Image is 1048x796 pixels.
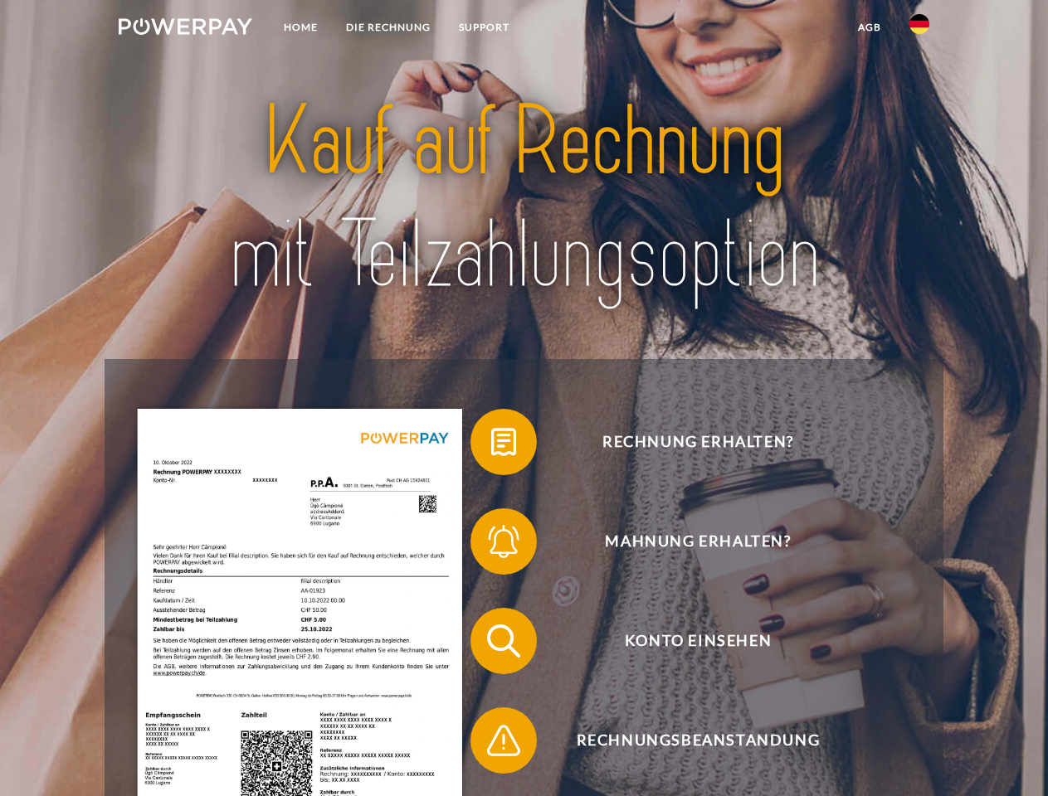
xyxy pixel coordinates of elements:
a: DIE RECHNUNG [332,12,445,42]
img: de [909,14,929,34]
img: qb_warning.svg [483,720,524,761]
a: agb [844,12,895,42]
img: qb_search.svg [483,620,524,662]
img: title-powerpay_de.svg [158,80,890,318]
button: Rechnung erhalten? [470,409,902,475]
a: SUPPORT [445,12,524,42]
img: qb_bill.svg [483,421,524,463]
button: Rechnungsbeanstandung [470,707,902,774]
img: logo-powerpay-white.svg [119,18,252,35]
img: qb_bell.svg [483,521,524,562]
button: Mahnung erhalten? [470,508,902,575]
button: Konto einsehen [470,608,902,674]
span: Rechnung erhalten? [495,409,901,475]
span: Mahnung erhalten? [495,508,901,575]
span: Rechnungsbeanstandung [495,707,901,774]
a: Home [270,12,332,42]
span: Konto einsehen [495,608,901,674]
